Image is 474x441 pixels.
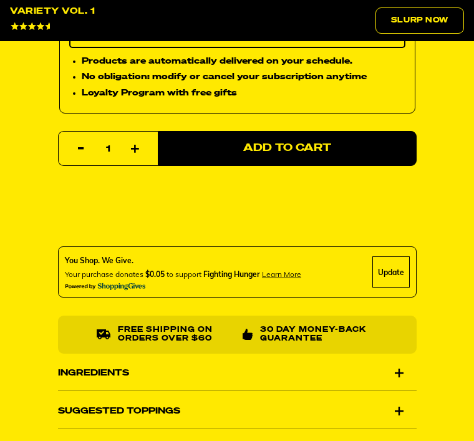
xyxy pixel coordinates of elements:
span: Add to Cart [243,143,331,153]
span: Your purchase donates [65,269,143,279]
span: to support [167,269,201,279]
p: Free shipping on orders over $60 [118,326,232,344]
li: No obligation: modify or cancel your subscription anytime [82,70,405,84]
a: Slurp Now [375,7,464,34]
div: You Shop. We Give. [65,255,301,266]
li: Loyalty Program with free gifts [82,86,405,100]
span: Learn more about donating [262,269,301,279]
span: Fighting Hunger [203,269,260,279]
span: 4643 Reviews [58,23,105,31]
div: Variety Vol. 1 [10,7,95,16]
div: Update Cause Button [372,256,410,288]
button: Add to Cart [158,131,417,166]
li: Products are automatically delivered on your schedule. [82,54,405,68]
p: 30 Day Money-Back Guarantee [259,326,377,344]
span: $0.05 [145,269,165,279]
img: Powered By ShoppingGives [65,283,146,291]
div: Ingredients [58,356,417,390]
div: Suggested Toppings [58,394,417,429]
input: quantity [66,132,150,167]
